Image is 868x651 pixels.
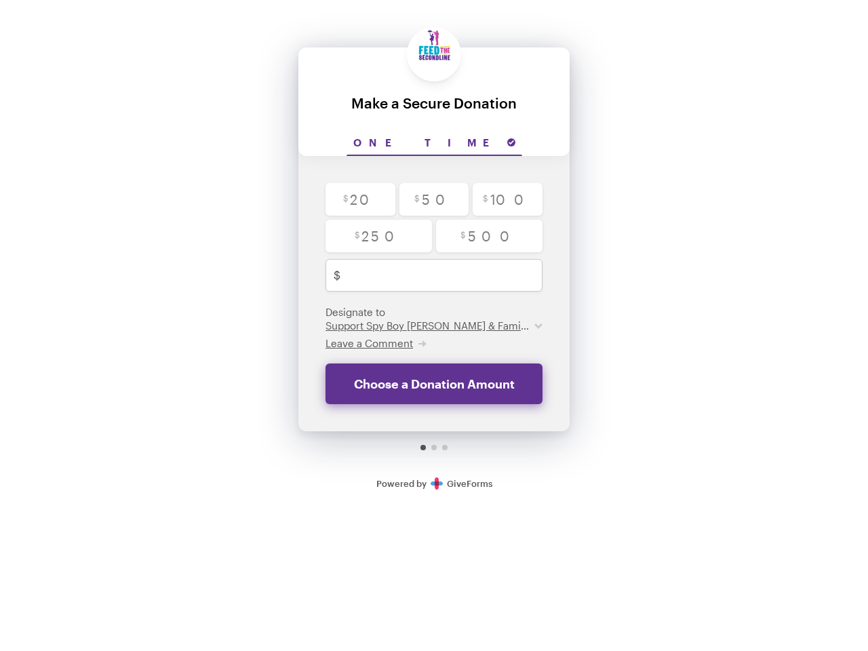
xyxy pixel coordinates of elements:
[325,337,413,349] span: Leave a Comment
[325,363,542,404] button: Choose a Donation Amount
[325,336,427,350] button: Leave a Comment
[325,305,542,332] div: Designate to
[312,95,556,111] div: Make a Secure Donation
[376,478,492,489] a: Secure DonationsPowered byGiveForms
